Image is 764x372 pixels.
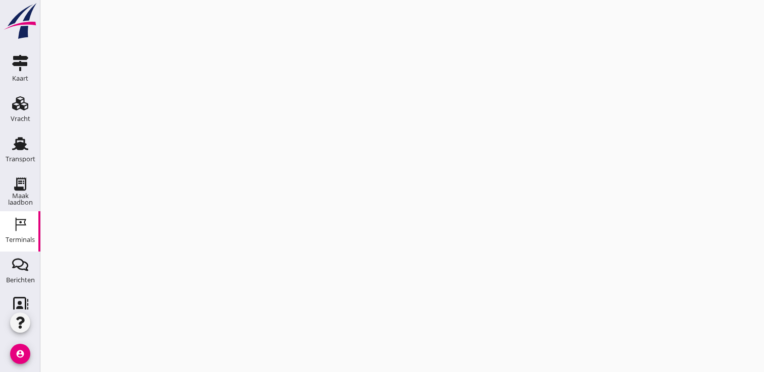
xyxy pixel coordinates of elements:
[10,344,30,364] i: account_circle
[6,236,35,243] div: Terminals
[2,3,38,40] img: logo-small.a267ee39.svg
[12,75,28,82] div: Kaart
[6,277,35,283] div: Berichten
[11,115,30,122] div: Vracht
[6,156,35,162] div: Transport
